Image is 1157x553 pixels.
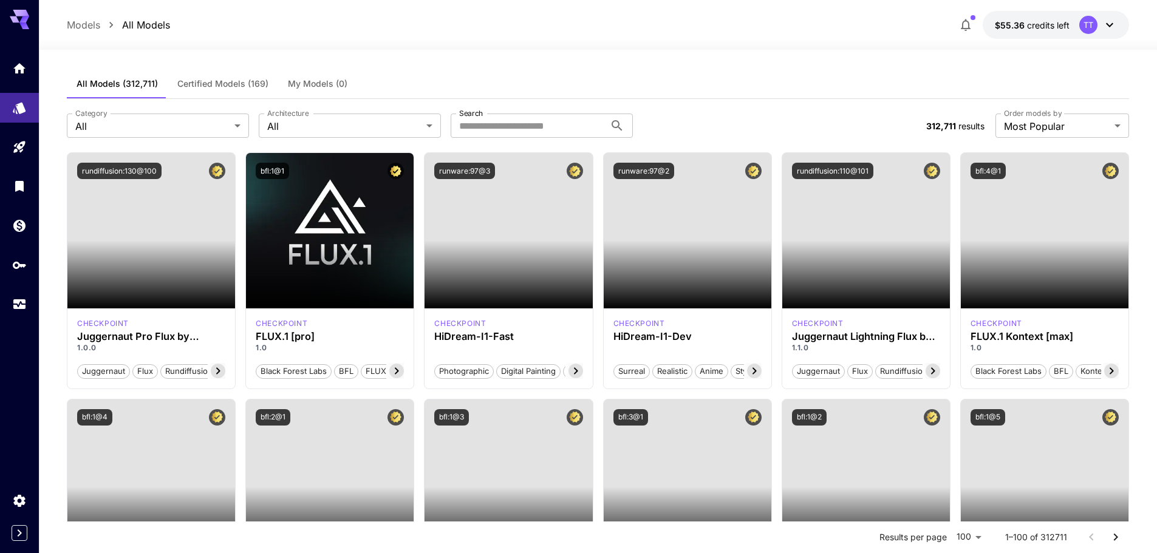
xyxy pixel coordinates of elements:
[652,363,692,379] button: Realistic
[971,331,1119,342] h3: FLUX.1 Kontext [max]
[879,531,947,543] p: Results per page
[122,18,170,32] p: All Models
[335,365,358,378] span: BFL
[12,297,27,312] div: Usage
[256,365,331,378] span: Black Forest Labs
[971,363,1046,379] button: Black Forest Labs
[924,409,940,426] button: Certified Model – Vetted for best performance and includes a commercial license.
[67,18,170,32] nav: breadcrumb
[792,163,873,179] button: rundiffusion:110@101
[792,331,940,342] h3: Juggernaut Lightning Flux by RunDiffusion
[875,363,932,379] button: rundiffusion
[256,163,289,179] button: bfl:1@1
[387,409,404,426] button: Certified Model – Vetted for best performance and includes a commercial license.
[12,97,27,112] div: Models
[613,163,674,179] button: runware:97@2
[971,409,1005,426] button: bfl:1@5
[695,363,728,379] button: Anime
[12,525,27,541] button: Expand sidebar
[12,61,27,76] div: Home
[434,163,495,179] button: runware:97@3
[793,365,844,378] span: juggernaut
[924,163,940,179] button: Certified Model – Vetted for best performance and includes a commercial license.
[653,365,692,378] span: Realistic
[12,218,27,233] div: Wallet
[1004,119,1110,134] span: Most Popular
[792,409,827,426] button: bfl:1@2
[971,318,1022,329] div: FLUX.1 Kontext [max]
[209,163,225,179] button: Certified Model – Vetted for best performance and includes a commercial license.
[1102,409,1119,426] button: Certified Model – Vetted for best performance and includes a commercial license.
[132,363,158,379] button: flux
[613,363,650,379] button: Surreal
[613,318,665,329] div: HiDream Dev
[497,365,560,378] span: Digital Painting
[160,363,217,379] button: rundiffusion
[434,331,582,342] h3: HiDream-I1-Fast
[161,365,217,378] span: rundiffusion
[75,119,230,134] span: All
[434,318,486,329] p: checkpoint
[256,342,404,353] p: 1.0
[77,318,129,329] div: FLUX.1 D
[847,363,873,379] button: flux
[256,331,404,342] h3: FLUX.1 [pro]
[1076,365,1113,378] span: Kontext
[848,365,872,378] span: flux
[361,363,417,379] button: FLUX.1 [pro]
[12,493,27,508] div: Settings
[1102,163,1119,179] button: Certified Model – Vetted for best performance and includes a commercial license.
[614,365,649,378] span: Surreal
[792,342,940,353] p: 1.1.0
[288,78,347,89] span: My Models (0)
[1027,20,1070,30] span: credits left
[1076,363,1114,379] button: Kontext
[256,318,307,329] p: checkpoint
[1079,16,1097,34] div: TT
[77,409,112,426] button: bfl:1@4
[77,331,225,342] h3: Juggernaut Pro Flux by RunDiffusion
[67,18,100,32] a: Models
[567,163,583,179] button: Certified Model – Vetted for best performance and includes a commercial license.
[133,365,157,378] span: flux
[971,318,1022,329] p: checkpoint
[496,363,561,379] button: Digital Painting
[12,175,27,190] div: Library
[613,331,762,342] h3: HiDream-I1-Dev
[958,121,985,131] span: results
[971,163,1006,179] button: bfl:4@1
[75,108,108,118] label: Category
[434,363,494,379] button: Photographic
[209,409,225,426] button: Certified Model – Vetted for best performance and includes a commercial license.
[695,365,728,378] span: Anime
[995,20,1027,30] span: $55.36
[77,163,162,179] button: rundiffusion:130@100
[952,528,986,546] div: 100
[256,318,307,329] div: fluxpro
[256,409,290,426] button: bfl:2@1
[435,365,493,378] span: Photographic
[77,78,158,89] span: All Models (312,711)
[267,119,422,134] span: All
[613,409,648,426] button: bfl:3@1
[1005,531,1067,543] p: 1–100 of 312711
[256,363,332,379] button: Black Forest Labs
[267,108,309,118] label: Architecture
[564,365,609,378] span: Cinematic
[459,108,483,118] label: Search
[745,163,762,179] button: Certified Model – Vetted for best performance and includes a commercial license.
[77,318,129,329] p: checkpoint
[78,365,129,378] span: juggernaut
[983,11,1129,39] button: $55.36255TT
[876,365,932,378] span: rundiffusion
[995,19,1070,32] div: $55.36255
[77,342,225,353] p: 1.0.0
[1049,365,1073,378] span: BFL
